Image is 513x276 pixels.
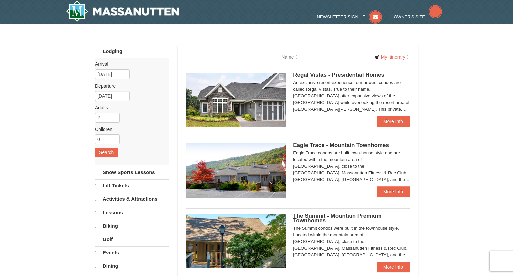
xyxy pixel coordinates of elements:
[95,220,169,232] a: Biking
[377,186,410,197] a: More Info
[377,116,410,127] a: More Info
[276,50,302,64] a: Name
[95,61,164,67] label: Arrival
[293,213,381,224] span: The Summit - Mountain Premium Townhomes
[95,45,169,58] a: Lodging
[394,14,425,19] span: Owner's Site
[293,79,410,113] div: An exclusive resort experience, our newest condos are called Regal Vistas. True to their name, [G...
[95,148,118,157] button: Search
[95,179,169,192] a: Lift Tickets
[95,246,169,259] a: Events
[370,52,413,62] a: My Itinerary
[293,150,410,183] div: Eagle Trace condos are built town-house style and are located within the mountain area of [GEOGRA...
[186,214,286,268] img: 19219034-1-0eee7e00.jpg
[317,14,366,19] span: Newsletter Sign Up
[95,166,169,179] a: Snow Sports Lessons
[95,193,169,205] a: Activities & Attractions
[95,104,164,111] label: Adults
[293,225,410,258] div: The Summit condos were built in the townhouse style. Located within the mountain area of [GEOGRAP...
[394,14,442,19] a: Owner's Site
[95,83,164,89] label: Departure
[95,206,169,219] a: Lessons
[186,73,286,127] img: 19218991-1-902409a9.jpg
[186,143,286,198] img: 19218983-1-9b289e55.jpg
[293,72,384,78] span: Regal Vistas - Presidential Homes
[66,1,179,22] img: Massanutten Resort Logo
[95,126,164,133] label: Children
[66,1,179,22] a: Massanutten Resort
[95,233,169,246] a: Golf
[95,260,169,272] a: Dining
[317,14,382,19] a: Newsletter Sign Up
[293,142,389,148] span: Eagle Trace - Mountain Townhomes
[377,262,410,272] a: More Info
